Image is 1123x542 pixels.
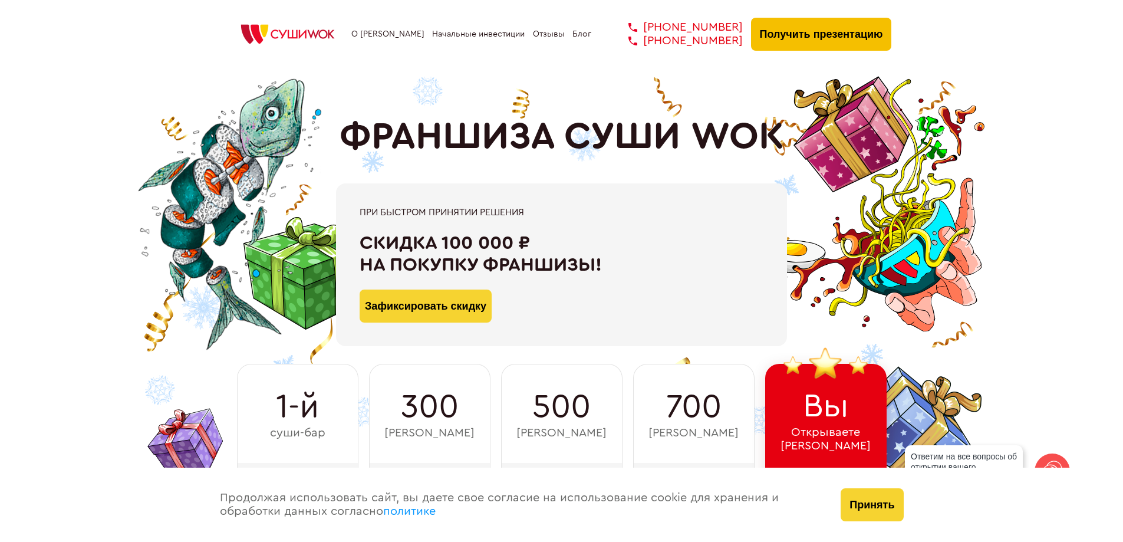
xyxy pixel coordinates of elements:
div: Продолжая использовать сайт, вы даете свое согласие на использование cookie для хранения и обрабо... [208,468,829,542]
div: Ответим на все вопросы об открытии вашего [PERSON_NAME]! [905,445,1023,489]
div: 2025 [765,463,887,505]
div: Скидка 100 000 ₽ на покупку франшизы! [360,232,763,276]
a: политике [383,505,436,517]
span: 500 [532,388,591,426]
span: [PERSON_NAME] [516,426,607,440]
div: 2021 [633,463,755,505]
button: Принять [841,488,903,521]
span: 300 [401,388,459,426]
div: 2016 [501,463,623,505]
div: 2014 [369,463,490,505]
img: СУШИWOK [232,21,344,47]
div: 2011 [237,463,358,505]
span: [PERSON_NAME] [648,426,739,440]
span: Открываете [PERSON_NAME] [780,426,871,453]
a: Отзывы [533,29,565,39]
a: О [PERSON_NAME] [351,29,424,39]
span: Вы [803,387,849,425]
a: [PHONE_NUMBER] [611,21,743,34]
a: [PHONE_NUMBER] [611,34,743,48]
div: При быстром принятии решения [360,207,763,218]
span: 700 [666,388,722,426]
a: Блог [572,29,591,39]
h1: ФРАНШИЗА СУШИ WOK [340,115,784,159]
button: Получить презентацию [751,18,892,51]
span: [PERSON_NAME] [384,426,475,440]
span: 1-й [276,388,319,426]
span: суши-бар [270,426,325,440]
button: Зафиксировать скидку [360,290,492,323]
a: Начальные инвестиции [432,29,525,39]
